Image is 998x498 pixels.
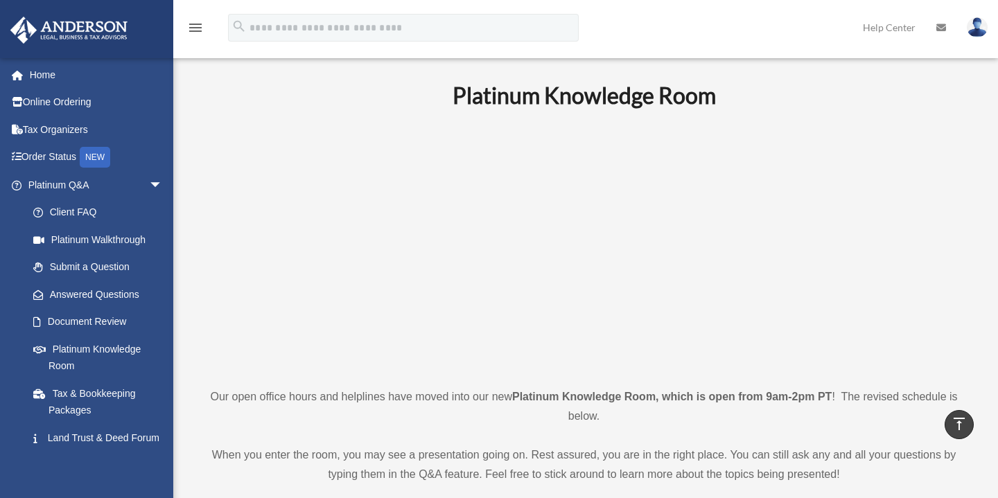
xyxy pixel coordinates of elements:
[10,89,184,116] a: Online Ordering
[19,452,184,479] a: Portal Feedback
[19,308,184,336] a: Document Review
[149,171,177,199] span: arrow_drop_down
[19,226,184,254] a: Platinum Walkthrough
[453,82,716,109] b: Platinum Knowledge Room
[512,391,832,402] strong: Platinum Knowledge Room, which is open from 9am-2pm PT
[198,445,970,484] p: When you enter the room, you may see a presentation going on. Rest assured, you are in the right ...
[19,335,177,380] a: Platinum Knowledge Room
[951,416,968,432] i: vertical_align_top
[945,410,974,439] a: vertical_align_top
[19,380,184,424] a: Tax & Bookkeeping Packages
[10,61,184,89] a: Home
[6,17,132,44] img: Anderson Advisors Platinum Portal
[198,387,970,426] p: Our open office hours and helplines have moved into our new ! The revised schedule is below.
[19,281,184,308] a: Answered Questions
[376,127,792,362] iframe: 231110_Toby_KnowledgeRoom
[967,17,988,37] img: User Pic
[80,147,110,168] div: NEW
[10,143,184,172] a: Order StatusNEW
[231,19,247,34] i: search
[19,254,184,281] a: Submit a Question
[19,199,184,226] a: Client FAQ
[187,19,204,36] i: menu
[187,24,204,36] a: menu
[10,116,184,143] a: Tax Organizers
[19,424,184,452] a: Land Trust & Deed Forum
[10,171,184,199] a: Platinum Q&Aarrow_drop_down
